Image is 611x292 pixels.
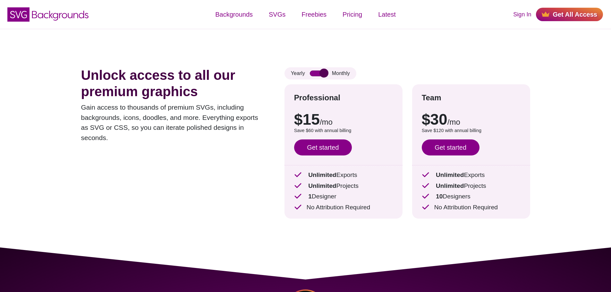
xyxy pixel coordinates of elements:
p: Projects [294,181,393,191]
p: Save $60 with annual billing [294,127,393,134]
a: Pricing [335,5,370,24]
strong: Unlimited [308,182,336,189]
strong: Team [422,93,441,102]
strong: Unlimited [436,171,464,178]
strong: 10 [436,193,443,200]
p: Save $120 with annual billing [422,127,521,134]
p: Designers [422,192,521,201]
p: Designer [294,192,393,201]
h1: Unlock access to all our premium graphics [81,67,265,100]
p: No Attribution Required [294,203,393,212]
a: Sign In [513,10,531,19]
strong: Unlimited [308,171,336,178]
p: $15 [294,112,393,127]
p: No Attribution Required [422,203,521,212]
a: Get started [294,139,352,155]
p: Projects [422,181,521,191]
strong: Unlimited [436,182,464,189]
a: Latest [370,5,403,24]
a: Freebies [293,5,335,24]
div: Yearly Monthly [284,67,356,79]
strong: Professional [294,93,340,102]
span: /mo [320,118,333,126]
p: Exports [294,171,393,180]
p: Exports [422,171,521,180]
p: Gain access to thousands of premium SVGs, including backgrounds, icons, doodles, and more. Everyt... [81,102,265,143]
a: Backgrounds [207,5,261,24]
a: Get started [422,139,479,155]
p: $30 [422,112,521,127]
span: /mo [447,118,460,126]
a: SVGs [261,5,293,24]
a: Get All Access [536,8,603,21]
strong: 1 [308,193,312,200]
